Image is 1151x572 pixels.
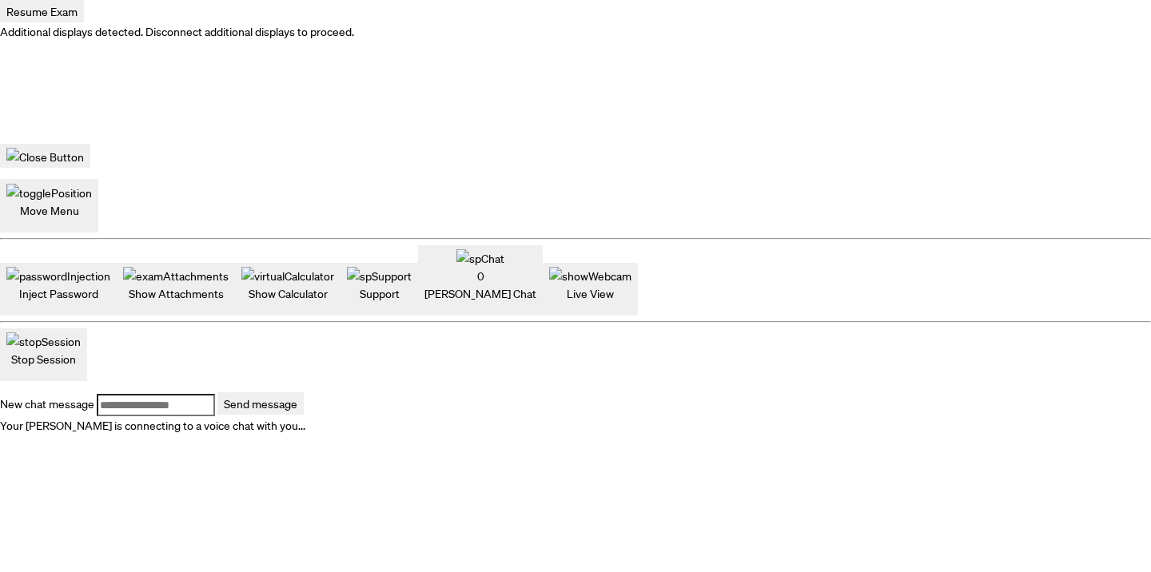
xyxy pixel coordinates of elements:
img: virtualCalculator [241,267,334,284]
img: showWebcam [549,267,631,284]
button: Show Attachments [117,263,235,316]
img: togglePosition [6,184,92,201]
img: passwordInjection [6,267,110,284]
button: Show Calculator [235,263,341,316]
img: Close Button [6,148,84,165]
button: Send message [217,392,304,415]
div: 0 [424,267,536,284]
p: [PERSON_NAME] Chat [424,284,536,302]
img: stopSession [6,332,81,350]
img: examAttachments [123,267,229,284]
p: Show Calculator [241,284,334,302]
img: spSupport [347,267,412,284]
button: Support [341,263,418,316]
button: Live View [543,263,638,316]
p: Inject Password [6,284,110,302]
p: Support [347,284,412,302]
p: Stop Session [6,350,81,367]
p: Move Menu [6,201,92,219]
p: Live View [549,284,631,302]
p: Show Attachments [123,284,229,302]
img: spChat [456,249,504,267]
span: Send message [224,396,297,411]
button: spChat0[PERSON_NAME] Chat [418,245,543,316]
